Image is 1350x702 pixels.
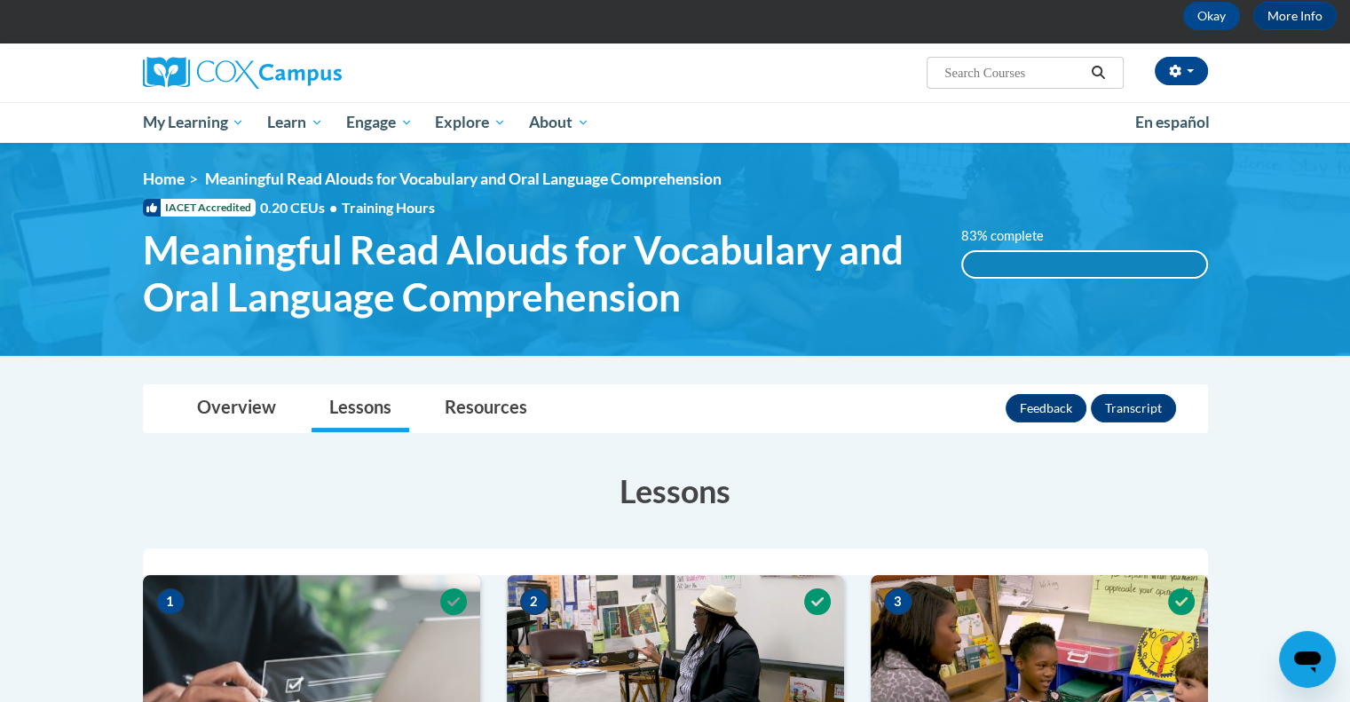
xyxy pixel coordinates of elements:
[346,112,413,133] span: Engage
[205,170,722,188] span: Meaningful Read Alouds for Vocabulary and Oral Language Comprehension
[143,226,936,320] span: Meaningful Read Alouds for Vocabulary and Oral Language Comprehension
[267,112,323,133] span: Learn
[143,199,256,217] span: IACET Accredited
[1085,62,1111,83] button: Search
[329,199,337,216] span: •
[963,252,1206,277] div: 100%
[143,170,185,188] a: Home
[143,57,480,89] a: Cox Campus
[1006,394,1086,422] button: Feedback
[1091,394,1176,422] button: Transcript
[260,198,342,217] span: 0.20 CEUs
[943,62,1085,83] input: Search Courses
[131,102,257,143] a: My Learning
[116,102,1235,143] div: Main menu
[312,385,409,432] a: Lessons
[961,226,1063,246] label: 83% complete
[1155,57,1208,85] button: Account Settings
[1279,631,1336,688] iframe: Button to launch messaging window
[179,385,294,432] a: Overview
[143,469,1208,513] h3: Lessons
[517,102,601,143] a: About
[427,385,545,432] a: Resources
[1183,2,1240,30] button: Okay
[156,588,185,615] span: 1
[1124,104,1221,141] a: En español
[342,199,435,216] span: Training Hours
[256,102,335,143] a: Learn
[1135,113,1210,131] span: En español
[435,112,506,133] span: Explore
[520,588,549,615] span: 2
[142,112,244,133] span: My Learning
[529,112,589,133] span: About
[423,102,517,143] a: Explore
[335,102,424,143] a: Engage
[143,57,342,89] img: Cox Campus
[1253,2,1337,30] a: More Info
[884,588,912,615] span: 3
